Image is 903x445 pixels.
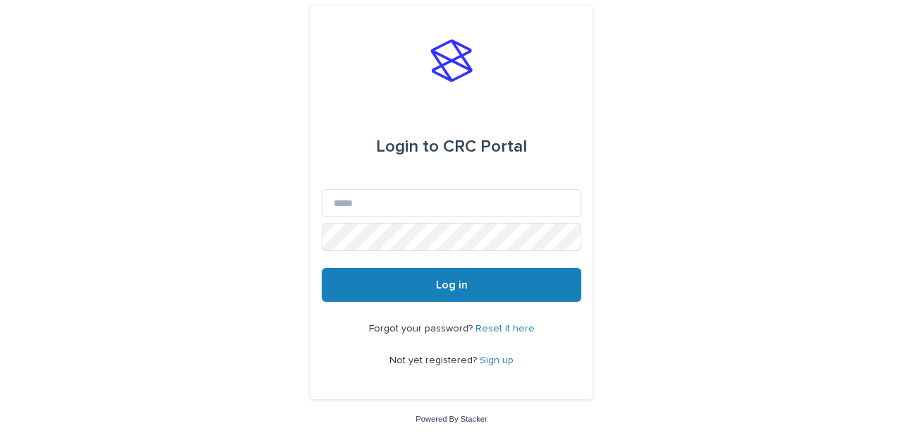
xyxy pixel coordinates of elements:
[475,324,535,334] a: Reset it here
[436,279,468,291] span: Log in
[369,324,475,334] span: Forgot your password?
[376,127,527,166] div: CRC Portal
[430,39,473,82] img: stacker-logo-s-only.png
[416,415,487,423] a: Powered By Stacker
[322,268,581,302] button: Log in
[389,355,480,365] span: Not yet registered?
[480,355,514,365] a: Sign up
[376,138,439,155] span: Login to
